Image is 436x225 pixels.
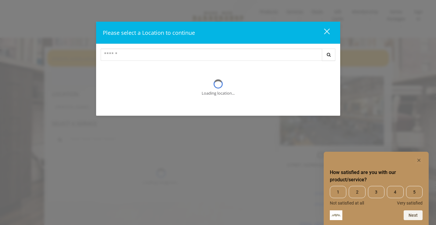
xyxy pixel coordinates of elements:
div: close dialog [317,28,329,37]
h2: How satisfied are you with our product/service? Select an option from 1 to 5, with 1 being Not sa... [330,169,423,183]
button: Next question [404,210,423,220]
span: Not satisfied at all [330,201,364,205]
div: Loading location... [202,90,235,96]
span: Please select a Location to continue [103,29,195,36]
span: 2 [349,186,365,198]
div: How satisfied are you with our product/service? Select an option from 1 to 5, with 1 being Not sa... [330,186,423,205]
span: 5 [406,186,423,198]
input: Search Center [101,49,322,61]
div: Center Select [101,49,336,64]
div: How satisfied are you with our product/service? Select an option from 1 to 5, with 1 being Not sa... [330,157,423,220]
span: Very satisfied [397,201,423,205]
span: 1 [330,186,346,198]
button: Hide survey [415,157,423,164]
i: Search button [325,53,332,57]
span: 3 [368,186,384,198]
span: 4 [387,186,403,198]
button: close dialog [313,26,333,39]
